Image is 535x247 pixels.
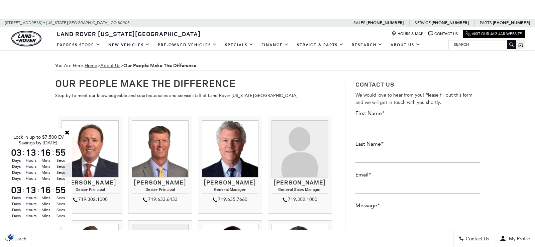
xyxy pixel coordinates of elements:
[10,185,23,195] span: 03
[25,163,37,169] span: Hours
[10,175,23,181] span: Days
[449,40,516,48] input: Search
[53,39,424,51] nav: Main Navigation
[480,20,492,25] span: Parts
[432,20,469,25] a: [PHONE_NUMBER]
[272,120,328,177] img: Kimberley Zacharias
[54,175,67,181] span: Secs
[132,187,189,194] h4: Dealer Principal
[55,92,335,99] p: Stop by to meet our knowledgeable and courteous sales and service staff at Land Rover [US_STATE][...
[464,236,489,242] span: Contact Us
[55,78,335,89] h1: Our People Make The Difference
[25,175,37,181] span: Hours
[64,129,70,135] a: Close
[37,185,39,195] span: :
[392,31,423,36] a: Hours & Map
[132,179,189,186] h3: [PERSON_NAME]
[10,195,23,201] span: Days
[25,148,37,157] span: 13
[13,134,64,146] span: Lock in up to $7,500 EV Savings by [DATE].
[355,202,380,209] label: Message
[355,140,384,148] label: Last Name
[55,61,480,71] div: Breadcrumbs
[39,157,52,163] span: Mins
[39,201,52,207] span: Mins
[54,213,67,219] span: Secs
[11,31,41,46] img: Land Rover
[39,207,52,213] span: Mins
[57,30,201,38] span: Land Rover [US_STATE][GEOGRAPHIC_DATA]
[100,63,196,69] span: >
[23,185,25,195] span: :
[104,39,154,51] a: New Vehicles
[415,20,430,25] span: Service
[25,185,37,195] span: 13
[53,30,205,38] a: Land Rover [US_STATE][GEOGRAPHIC_DATA]
[355,92,472,105] span: We would love to hear from you! Please fill out this form and we will get in touch with you shortly.
[118,19,130,27] span: 80905
[62,187,118,194] h4: Dealer Principal
[37,147,39,157] span: :
[10,157,23,163] span: Days
[25,195,37,201] span: Hours
[428,31,458,36] a: Contact Us
[132,196,189,204] div: 719.633.6433
[62,179,118,186] h3: [PERSON_NAME]
[495,230,535,247] button: Open user profile menu
[39,195,52,201] span: Mins
[55,61,480,71] span: You Are Here:
[272,196,328,204] div: 719.302.1000
[10,169,23,175] span: Days
[506,236,530,242] span: My Profile
[85,63,196,69] span: >
[39,175,52,181] span: Mins
[25,213,37,219] span: Hours
[3,233,19,240] img: Opt-Out Icon
[466,31,522,36] a: Visit Our Jaguar Website
[355,171,371,178] label: Email
[54,169,67,175] span: Secs
[132,120,189,177] img: Mike Jorgensen
[25,169,37,175] span: Hours
[272,187,328,194] h4: General Sales Manager
[62,196,118,204] div: 719.302.1000
[52,185,54,195] span: :
[493,20,530,25] a: [PHONE_NUMBER]
[3,233,19,240] section: Click to Open Cookie Consent Modal
[54,207,67,213] span: Secs
[123,63,196,69] strong: Our People Make The Difference
[10,201,23,207] span: Days
[355,81,480,88] h3: Contact Us
[272,179,328,186] h3: [PERSON_NAME]
[25,157,37,163] span: Hours
[154,39,221,51] a: Pre-Owned Vehicles
[62,120,118,177] img: Thom Buckley
[10,148,23,157] span: 03
[52,147,54,157] span: :
[10,163,23,169] span: Days
[202,120,258,177] img: Ray Reilly
[111,19,117,27] span: CO
[387,39,424,51] a: About Us
[100,63,120,69] a: About Us
[355,110,385,117] label: First Name
[53,39,104,51] a: EXPRESS STORE
[54,201,67,207] span: Secs
[54,195,67,201] span: Secs
[54,163,67,169] span: Secs
[25,201,37,207] span: Hours
[10,213,23,219] span: Days
[54,157,67,163] span: Secs
[221,39,257,51] a: Specials
[39,185,52,195] span: 16
[46,19,110,27] span: [US_STATE][GEOGRAPHIC_DATA],
[11,31,41,46] a: land-rover
[5,20,130,25] a: [STREET_ADDRESS] • [US_STATE][GEOGRAPHIC_DATA], CO 80905
[5,19,45,27] span: [STREET_ADDRESS] •
[54,148,67,157] span: 55
[257,39,293,51] a: Finance
[23,147,25,157] span: :
[348,39,387,51] a: Research
[85,63,97,69] a: Home
[10,207,23,213] span: Days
